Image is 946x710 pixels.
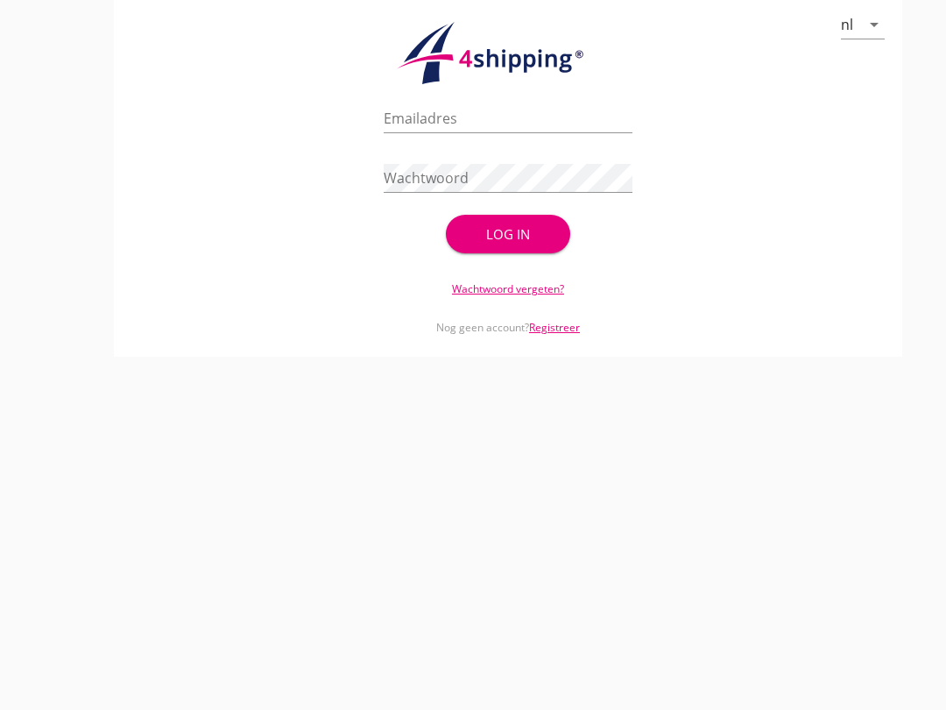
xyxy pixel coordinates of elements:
a: Wachtwoord vergeten? [452,281,564,296]
a: Registreer [529,320,580,335]
div: Nog geen account? [384,297,632,336]
button: Log in [446,215,570,253]
div: Log in [474,224,542,245]
input: Emailadres [384,104,632,132]
i: arrow_drop_down [864,14,885,35]
div: nl [841,17,853,32]
img: logo.1f945f1d.svg [394,21,622,86]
